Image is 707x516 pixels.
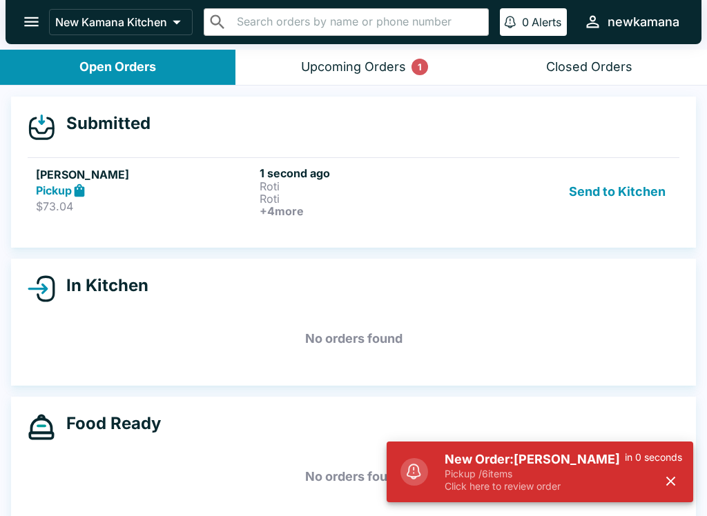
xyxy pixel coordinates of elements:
[49,9,193,35] button: New Kamana Kitchen
[79,59,156,75] div: Open Orders
[260,192,478,205] p: Roti
[233,12,483,32] input: Search orders by name or phone number
[260,166,478,180] h6: 1 second ago
[36,166,254,183] h5: [PERSON_NAME]
[28,314,679,364] h5: No orders found
[546,59,632,75] div: Closed Orders
[28,452,679,502] h5: No orders found
[260,180,478,192] p: Roti
[522,15,529,29] p: 0
[578,7,685,37] button: newkamana
[28,157,679,226] a: [PERSON_NAME]Pickup$73.041 second agoRotiRoti+4moreSend to Kitchen
[14,4,49,39] button: open drawer
[36,199,254,213] p: $73.04
[36,183,72,197] strong: Pickup
[55,413,161,434] h4: Food Ready
[55,113,151,134] h4: Submitted
[445,468,625,480] p: Pickup / 6 items
[55,15,167,29] p: New Kamana Kitchen
[532,15,561,29] p: Alerts
[55,275,148,296] h4: In Kitchen
[608,14,679,30] div: newkamana
[445,480,625,493] p: Click here to review order
[445,451,625,468] h5: New Order: [PERSON_NAME]
[625,451,682,464] p: in 0 seconds
[563,166,671,217] button: Send to Kitchen
[301,59,406,75] div: Upcoming Orders
[418,60,422,74] p: 1
[260,205,478,217] h6: + 4 more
